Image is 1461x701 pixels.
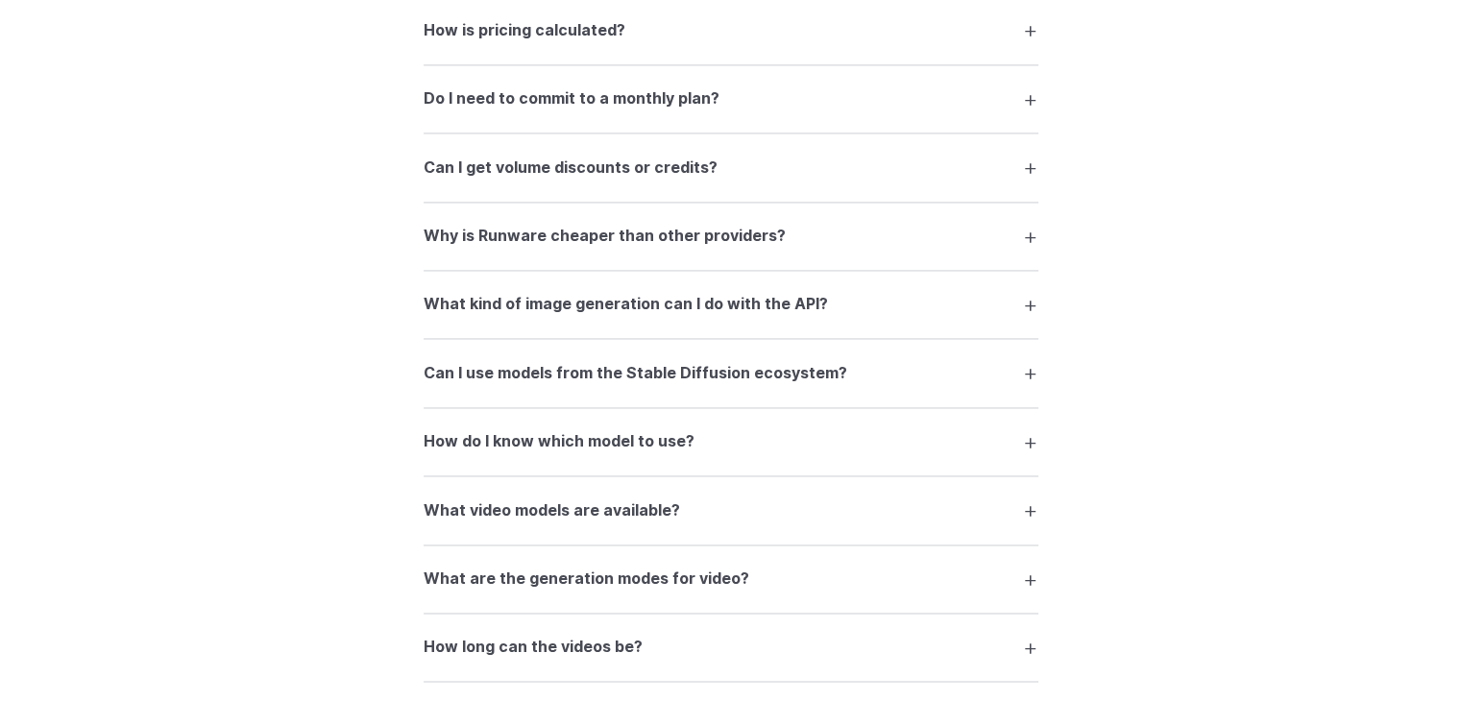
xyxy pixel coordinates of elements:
h3: What kind of image generation can I do with the API? [424,292,828,317]
h3: How do I know which model to use? [424,429,694,454]
summary: What are the generation modes for video? [424,561,1038,597]
h3: What are the generation modes for video? [424,567,749,592]
h3: Do I need to commit to a monthly plan? [424,86,719,111]
summary: How do I know which model to use? [424,423,1038,460]
h3: Can I get volume discounts or credits? [424,156,718,181]
h3: Can I use models from the Stable Diffusion ecosystem? [424,361,847,386]
h3: What video models are available? [424,498,680,523]
summary: Do I need to commit to a monthly plan? [424,81,1038,117]
h3: How long can the videos be? [424,635,643,660]
h3: How is pricing calculated? [424,18,625,43]
summary: How is pricing calculated? [424,12,1038,48]
h3: Why is Runware cheaper than other providers? [424,224,786,249]
summary: Can I use models from the Stable Diffusion ecosystem? [424,354,1038,391]
summary: What video models are available? [424,492,1038,528]
summary: What kind of image generation can I do with the API? [424,286,1038,323]
summary: Can I get volume discounts or credits? [424,149,1038,185]
summary: Why is Runware cheaper than other providers? [424,218,1038,254]
summary: How long can the videos be? [424,629,1038,665]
